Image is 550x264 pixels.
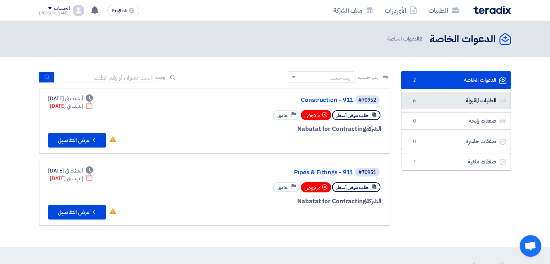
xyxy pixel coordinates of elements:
[54,5,69,12] div: الحساب
[358,170,376,175] div: #70951
[401,112,511,130] a: صفقات رابحة0
[207,197,381,206] div: Nabatat for Contracting
[366,124,381,133] span: الشركة
[401,71,511,89] a: الدعوات الخاصة2
[401,92,511,110] a: الطلبات المقبولة6
[410,118,419,125] span: 0
[73,5,84,16] img: profile_test.png
[423,2,465,19] a: الطلبات
[387,35,424,43] span: الدعوات الخاصة
[301,110,331,120] div: مرفوض
[48,133,106,148] button: عرض التفاصيل
[358,98,376,103] div: #70952
[366,197,381,206] span: الشركة
[410,158,419,166] span: 1
[67,102,82,110] span: إنتهت في
[410,138,419,145] span: 0
[65,95,82,102] span: أنشئت في
[401,133,511,150] a: صفقات خاسرة0
[39,11,70,15] div: [PERSON_NAME]
[301,182,331,192] div: مرفوض
[358,73,379,81] span: رتب حسب
[473,6,511,14] img: Teradix logo
[329,74,350,82] div: رتب حسب
[50,102,93,110] div: [DATE]
[48,95,93,102] div: [DATE]
[209,97,353,103] a: Construction - 911
[336,184,368,191] span: طلب عرض أسعار
[209,169,353,176] a: Pipes & Fittings - 911
[430,32,496,46] h2: الدعوات الخاصة
[48,205,106,220] button: عرض التفاصيل
[277,184,287,191] span: عادي
[410,97,419,105] span: 6
[65,167,82,175] span: أنشئت في
[48,167,93,175] div: [DATE]
[50,175,93,182] div: [DATE]
[207,124,381,134] div: Nabatat for Contracting
[67,175,82,182] span: إنتهت في
[401,153,511,171] a: صفقات ملغية1
[328,2,379,19] a: ملف الشركة
[107,5,139,16] button: English
[156,73,165,81] span: بحث
[520,235,541,257] a: Open chat
[277,112,287,119] span: عادي
[112,8,127,13] span: English
[379,2,423,19] a: الأوردرات
[336,112,368,119] span: طلب عرض أسعار
[419,35,422,43] span: 2
[410,77,419,84] span: 2
[55,72,156,83] input: ابحث بعنوان أو رقم الطلب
